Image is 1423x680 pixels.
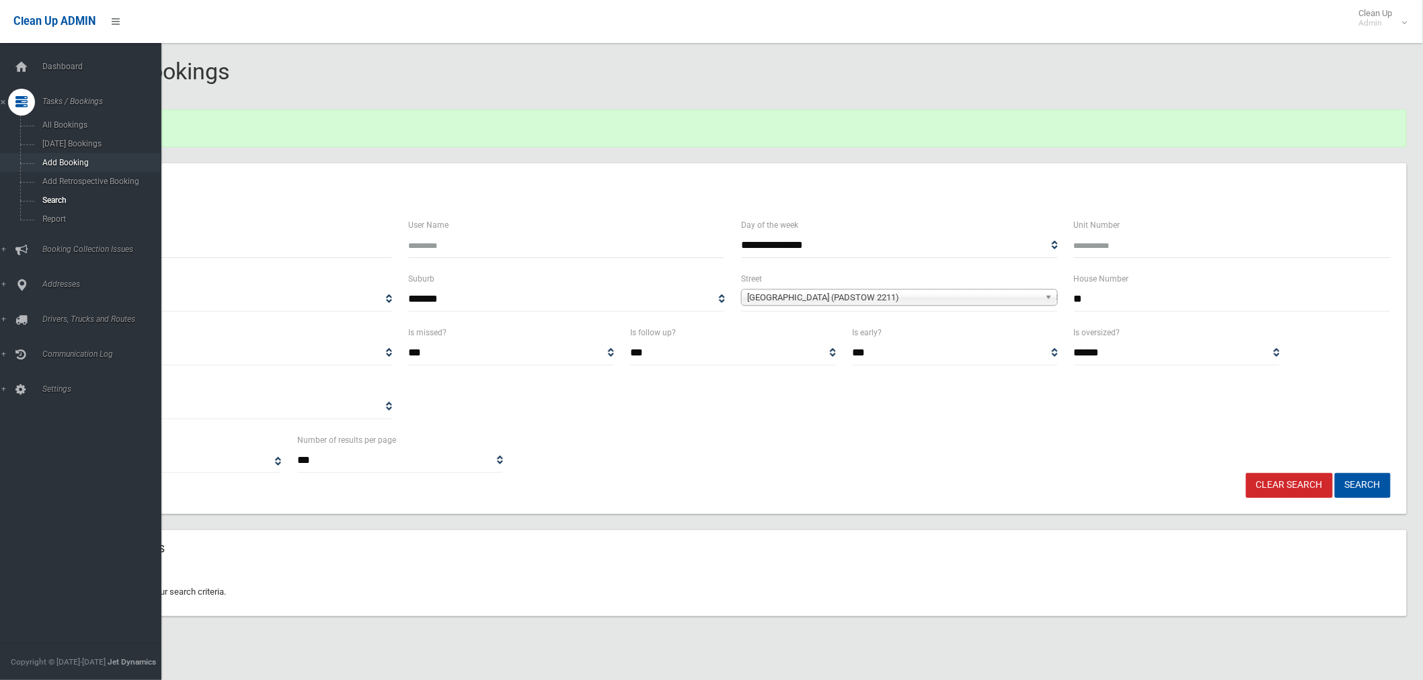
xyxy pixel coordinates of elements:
[38,280,173,289] span: Addresses
[38,62,173,71] span: Dashboard
[630,325,676,340] label: Is follow up?
[38,384,173,394] span: Settings
[11,657,106,667] span: Copyright © [DATE]-[DATE]
[1359,18,1393,28] small: Admin
[38,177,161,186] span: Add Retrospective Booking
[747,290,1040,306] span: [GEOGRAPHIC_DATA] (PADSTOW 2211)
[1246,473,1333,498] a: Clear Search
[108,657,156,667] strong: Jet Dynamics
[59,110,1407,147] div: You are now logged in.
[1074,325,1120,340] label: Is oversized?
[1074,218,1120,232] label: Unit Number
[408,218,449,232] label: User Name
[741,271,762,286] label: Street
[38,245,173,254] span: Booking Collection Issues
[38,349,173,359] span: Communication Log
[38,97,173,106] span: Tasks / Bookings
[13,15,95,28] span: Clean Up ADMIN
[1352,8,1406,28] span: Clean Up
[408,271,434,286] label: Suburb
[38,214,161,224] span: Report
[38,120,161,130] span: All Bookings
[852,325,882,340] label: Is early?
[1335,473,1391,498] button: Search
[59,568,1407,616] div: No bookings match your search criteria.
[741,218,798,232] label: Day of the week
[1074,271,1129,286] label: House Number
[297,433,396,448] label: Number of results per page
[38,158,161,167] span: Add Booking
[408,325,447,340] label: Is missed?
[38,314,173,324] span: Drivers, Trucks and Routes
[38,196,161,205] span: Search
[38,139,161,148] span: [DATE] Bookings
